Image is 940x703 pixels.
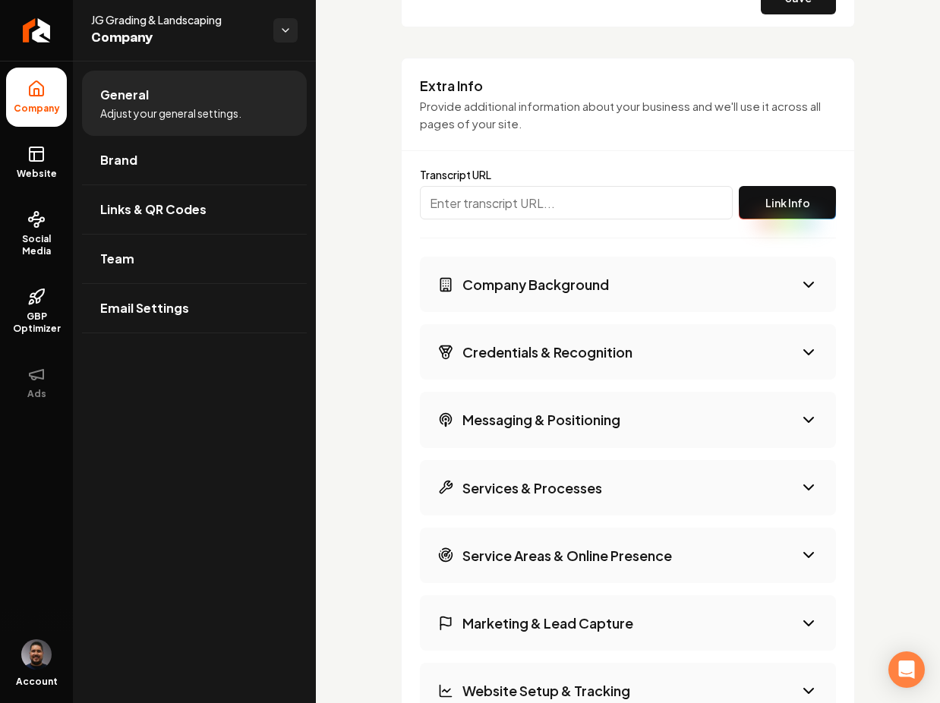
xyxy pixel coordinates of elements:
[21,639,52,670] button: Open user button
[100,151,137,169] span: Brand
[100,106,241,121] span: Adjust your general settings.
[420,392,836,447] button: Messaging & Positioning
[462,478,602,497] h3: Services & Processes
[21,639,52,670] img: Daniel Humberto Ortega Celis
[888,651,925,688] div: Open Intercom Messenger
[82,284,307,333] a: Email Settings
[420,257,836,312] button: Company Background
[739,186,836,219] button: Link Info
[420,460,836,515] button: Services & Processes
[100,200,207,219] span: Links & QR Codes
[462,613,633,632] h3: Marketing & Lead Capture
[462,342,632,361] h3: Credentials & Recognition
[6,198,67,270] a: Social Media
[82,136,307,184] a: Brand
[420,77,836,95] h3: Extra Info
[462,681,630,700] h3: Website Setup & Tracking
[462,410,620,429] h3: Messaging & Positioning
[462,275,609,294] h3: Company Background
[82,185,307,234] a: Links & QR Codes
[82,235,307,283] a: Team
[91,12,261,27] span: JG Grading & Landscaping
[6,311,67,335] span: GBP Optimizer
[462,546,672,565] h3: Service Areas & Online Presence
[420,98,836,132] p: Provide additional information about your business and we'll use it across all pages of your site.
[420,169,733,180] label: Transcript URL
[100,299,189,317] span: Email Settings
[420,186,733,219] input: Enter transcript URL...
[100,86,149,104] span: General
[11,168,63,180] span: Website
[6,133,67,192] a: Website
[16,676,58,688] span: Account
[100,250,134,268] span: Team
[8,102,66,115] span: Company
[91,27,261,49] span: Company
[23,18,51,43] img: Rebolt Logo
[420,324,836,380] button: Credentials & Recognition
[21,388,52,400] span: Ads
[420,595,836,651] button: Marketing & Lead Capture
[6,233,67,257] span: Social Media
[6,276,67,347] a: GBP Optimizer
[420,528,836,583] button: Service Areas & Online Presence
[6,353,67,412] button: Ads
